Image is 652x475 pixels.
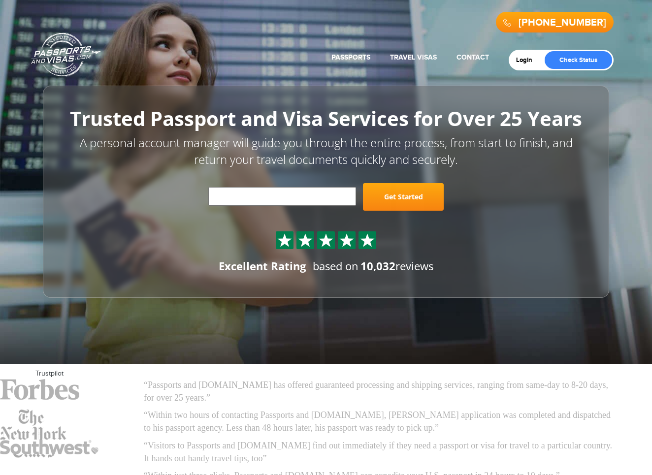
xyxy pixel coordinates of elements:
img: Sprite St [360,233,375,248]
a: Contact [456,53,489,62]
p: “Within two hours of contacting Passports and [DOMAIN_NAME], [PERSON_NAME] application was comple... [144,409,617,434]
a: Get Started [363,183,444,211]
img: Sprite St [277,233,292,248]
a: Trustpilot [35,370,64,378]
h1: Trusted Passport and Visa Services for Over 25 Years [65,108,587,129]
p: “Passports and [DOMAIN_NAME] has offered guaranteed processing and shipping services, ranging fro... [144,379,617,404]
div: Excellent Rating [219,258,306,274]
span: reviews [360,258,433,273]
a: [PHONE_NUMBER] [519,17,606,29]
a: Travel Visas [390,53,437,62]
a: Passports [331,53,370,62]
img: Sprite St [298,233,313,248]
a: Passports & [DOMAIN_NAME] [31,32,101,77]
img: Sprite St [339,233,354,248]
img: Sprite St [319,233,333,248]
span: based on [313,258,359,273]
a: Check Status [545,51,612,69]
strong: 10,032 [360,258,395,273]
p: A personal account manager will guide you through the entire process, from start to finish, and r... [65,134,587,168]
a: Login [516,56,539,64]
p: “Visitors to Passports and [DOMAIN_NAME] find out immediately if they need a passport or visa for... [144,440,617,465]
